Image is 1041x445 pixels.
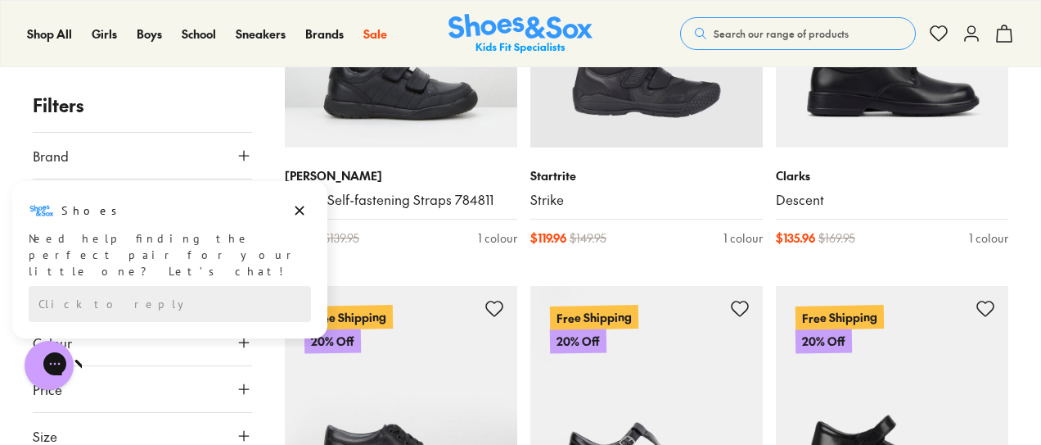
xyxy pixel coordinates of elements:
a: Shop All [27,25,72,43]
span: $ 135.96 [776,229,815,247]
button: Dismiss campaign [288,20,311,43]
a: Girls [92,25,117,43]
div: 1 colour [969,229,1008,247]
a: Boys [137,25,162,43]
span: $ 169.95 [818,229,855,247]
span: $ 139.95 [323,229,359,247]
span: Boys [137,25,162,42]
div: Campaign message [12,2,327,160]
a: Shoes & Sox [448,14,593,54]
span: Shop All [27,25,72,42]
span: Sneakers [236,25,286,42]
span: Sale [363,25,387,42]
p: Free Shipping [550,305,638,330]
div: Reply to the campaigns [29,107,311,143]
iframe: Gorgias live chat messenger [16,335,82,396]
img: Shoes logo [29,19,55,45]
p: [PERSON_NAME] [285,167,517,184]
a: Sneakers [236,25,286,43]
span: Girls [92,25,117,42]
a: Brands [305,25,344,43]
p: Clarks [776,167,1008,184]
img: SNS_Logo_Responsive.svg [448,14,593,54]
a: Sale [363,25,387,43]
div: 1 colour [478,229,517,247]
div: Need help finding the perfect pair for your little one? Let’s chat! [29,52,311,101]
p: Free Shipping [304,305,393,330]
span: $ 119.96 [530,229,566,247]
h3: Shoes [61,24,126,40]
button: Brand [33,133,252,179]
button: Search our range of products [680,17,916,50]
span: Brands [305,25,344,42]
span: Brand [33,146,69,166]
p: 20% Off [550,329,606,354]
div: 1 colour [723,229,763,247]
span: School [182,25,216,42]
a: Strike [530,191,763,209]
button: Price [33,366,252,412]
p: Startrite [530,167,763,184]
span: Search our range of products [714,26,849,41]
p: Filters [33,92,252,119]
div: Message from Shoes. Need help finding the perfect pair for your little one? Let’s chat! [12,19,327,101]
a: Descent [776,191,1008,209]
p: 20% Off [795,329,852,354]
span: $ 149.95 [570,229,606,247]
a: School [182,25,216,43]
a: School Self-fastening Straps 784811 [285,191,517,209]
p: Free Shipping [795,305,884,330]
